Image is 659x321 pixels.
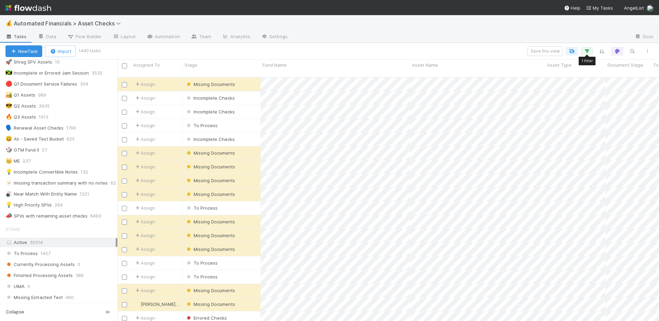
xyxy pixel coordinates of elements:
span: To Process [5,249,38,258]
span: 0 [78,260,80,269]
span: Assign [134,273,155,280]
span: 30314 [30,240,43,245]
div: Shrug SPV Assets [5,58,52,66]
span: Assign [134,204,155,211]
span: 🔴 [5,81,12,87]
span: Tasks [5,33,27,40]
div: High Priority SPVs [5,201,52,209]
input: Toggle Row Selected [122,316,127,321]
span: 386 [76,271,84,280]
span: 57 [42,146,54,154]
input: Toggle Row Selected [122,151,127,156]
span: Stage [185,62,197,68]
a: Flow Builder [62,32,107,43]
div: Missing Documents [185,150,235,156]
span: 460 [66,293,74,302]
div: Missing Documents [185,191,235,198]
div: To Process [185,122,218,129]
span: 0 [27,282,30,291]
input: Toggle All Rows Selected [122,63,127,68]
span: 237 [23,157,37,165]
input: Toggle Row Selected [122,220,127,225]
img: avatar_041b9f3e-9684-4023-b9b7-2f10de55285d.png [134,301,140,307]
span: Missing Documents [185,233,235,238]
img: logo-inverted-e16ddd16eac7371096b0.svg [5,2,51,14]
span: 🇯🇲 [5,70,12,76]
span: 1913 [39,113,55,121]
span: Assign [134,259,155,266]
div: SPVs with remaining asset checks [5,212,88,220]
div: Assign [134,287,155,294]
span: Assign [134,122,155,129]
div: missing transaction summary with no notes [5,179,108,187]
span: 1457 [41,249,50,258]
div: Active [5,238,116,247]
span: UIMA [5,282,25,291]
span: 264 [55,201,70,209]
a: Settings [256,32,293,43]
span: 💡 [5,169,12,175]
span: Flow Builder [67,33,102,40]
span: 1221 [80,190,96,198]
span: To Process [185,123,218,128]
div: Q3 Assets [5,113,36,121]
input: Toggle Row Selected [122,261,127,266]
span: 📣 [5,213,12,219]
span: Assign [134,95,155,101]
div: Assign [134,232,155,239]
div: Missing Documents [185,287,235,294]
span: Missing Documents [185,150,235,156]
span: Incomplete Checks [185,109,235,114]
div: Missing Documents [185,246,235,253]
span: 😎 [5,103,12,109]
input: Toggle Row Selected [122,275,127,280]
span: Assign [134,81,155,88]
span: To Process [185,274,218,279]
div: Incomplete Checks [185,95,235,101]
span: Asset Name [412,62,438,68]
input: Toggle Row Selected [122,82,127,87]
div: Incomplete or Errored Jam Session [5,69,89,77]
div: [PERSON_NAME] Wall [134,301,179,308]
input: Toggle Row Selected [122,123,127,129]
div: Assign [134,108,155,115]
div: Help [564,4,580,11]
span: 👑 [5,158,12,164]
a: Data [32,32,62,43]
span: Finished Processing Assets [5,271,73,280]
div: Assign [134,177,155,184]
span: 🫥 [5,180,12,186]
span: Missing Documents [185,246,235,252]
input: Toggle Row Selected [122,137,127,142]
a: Automation [141,32,185,43]
span: 💡 [5,202,12,208]
input: Toggle Row Selected [122,206,127,211]
input: Toggle Row Selected [122,288,127,294]
span: 625 [67,135,82,143]
div: Q1 Document Service Failures [5,80,77,88]
span: Assign [134,218,155,225]
span: 304 [80,80,95,88]
div: Assign [134,163,155,170]
span: Missing Documents [185,301,235,307]
div: To Process [185,273,218,280]
div: Q1 Assets [5,91,35,99]
span: Automated Financials > Asset Checks [14,20,124,27]
span: 💰 [5,20,12,26]
div: Incomplete Checks [185,136,235,143]
div: GTM Fund II [5,146,39,154]
div: Missing Documents [185,232,235,239]
span: Assign [134,246,155,253]
span: Incomplete Checks [185,95,235,101]
div: Incomplete Checks [185,108,235,115]
span: 🔥 [5,114,12,120]
span: [PERSON_NAME] Wall [141,301,185,307]
span: Missing Extracted Text [5,293,63,302]
div: Renewal Asset Checks [5,124,63,132]
div: Ali - Saved Test Bucket [5,135,64,143]
span: To Process [185,260,218,266]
